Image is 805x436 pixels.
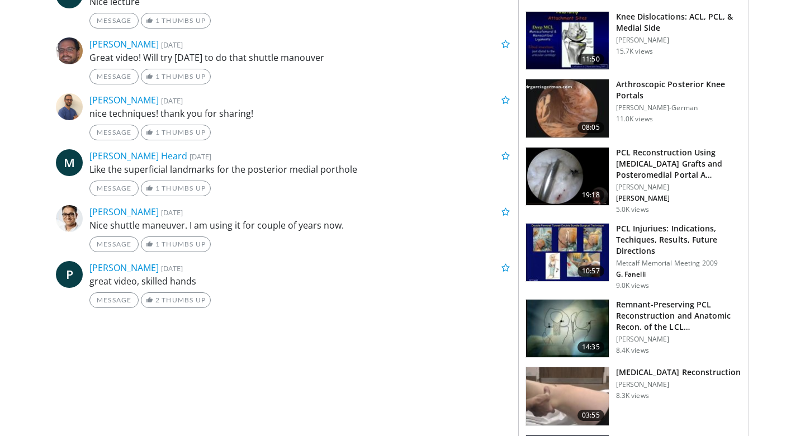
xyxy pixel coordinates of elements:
small: [DATE] [161,263,183,273]
span: 14:35 [577,342,604,353]
img: 38491_0000_3.png.150x105_q85_crop-smart_upscale.jpg [526,300,609,358]
img: 0aff902d-d714-496f-8a3e-78ad31abca43.150x105_q85_crop-smart_upscale.jpg [526,148,609,206]
img: fan_3.png.150x105_q85_crop-smart_upscale.jpg [526,224,609,282]
a: [PERSON_NAME] [89,262,159,274]
a: 1 Thumbs Up [141,125,211,140]
img: Avatar [56,37,83,64]
a: M [56,149,83,176]
a: 1 Thumbs Up [141,69,211,84]
p: nice techniques! thank you for sharing! [89,107,510,120]
a: 03:55 [MEDICAL_DATA] Reconstruction [PERSON_NAME] 8.3K views [525,367,742,426]
a: 1 Thumbs Up [141,181,211,196]
span: 1 [155,240,160,248]
img: 38663_0000_3.png.150x105_q85_crop-smart_upscale.jpg [526,367,609,425]
h3: [MEDICAL_DATA] Reconstruction [616,367,741,378]
h3: Knee Dislocations: ACL, PCL, & Medial Side [616,11,742,34]
a: 11:50 Knee Dislocations: ACL, PCL, & Medial Side [PERSON_NAME] 15.7K views [525,11,742,70]
a: [PERSON_NAME] Heard [89,150,187,162]
a: 1 Thumbs Up [141,13,211,29]
h3: PCL Reconstruction Using [MEDICAL_DATA] Grafts and Posteromedial Portal A… [616,147,742,181]
a: 10:57 PCL Injuriues: Indications, Techiques, Results, Future Directions Metcalf Memorial Meeting ... [525,223,742,290]
small: [DATE] [161,207,183,217]
p: [PERSON_NAME]-German [616,103,742,112]
a: Message [89,69,139,84]
a: Message [89,181,139,196]
p: 15.7K views [616,47,653,56]
small: [DATE] [161,96,183,106]
span: 03:55 [577,410,604,421]
span: 19:18 [577,189,604,201]
p: Metcalf Memorial Meeting 2009 [616,259,742,268]
a: Message [89,292,139,308]
p: G. Fanelli [616,270,742,279]
a: [PERSON_NAME] [89,38,159,50]
img: 06234ec1-9449-4fdc-a1ec-369a50591d94.150x105_q85_crop-smart_upscale.jpg [526,79,609,138]
a: 14:35 Remnant-Preserving PCL Reconstruction and Anatomic Recon. of the LCL… [PERSON_NAME] 8.4K views [525,299,742,358]
p: Like the superficial landmarks for the posterior medial porthole [89,163,510,176]
a: P [56,261,83,288]
p: [PERSON_NAME] [616,335,742,344]
p: [PERSON_NAME] [616,183,742,192]
a: Message [89,125,139,140]
h3: Remnant-Preserving PCL Reconstruction and Anatomic Recon. of the LCL… [616,299,742,333]
p: 11.0K views [616,115,653,124]
p: [PERSON_NAME] [616,194,742,203]
a: Message [89,13,139,29]
small: [DATE] [161,40,183,50]
span: 11:50 [577,54,604,65]
span: 1 [155,16,160,25]
img: Avatar [56,205,83,232]
a: 08:05 Arthroscopic Posterior Knee Portals [PERSON_NAME]-German 11.0K views [525,79,742,138]
p: 8.4K views [616,346,649,355]
span: 2 [155,296,160,304]
span: 1 [155,128,160,136]
a: [PERSON_NAME] [89,206,159,218]
h3: Arthroscopic Posterior Knee Portals [616,79,742,101]
span: 1 [155,184,160,192]
p: 9.0K views [616,281,649,290]
p: Nice shuttle maneuver. I am using it for couple of years now. [89,219,510,232]
span: 1 [155,72,160,80]
a: 1 Thumbs Up [141,236,211,252]
h3: PCL Injuriues: Indications, Techiques, Results, Future Directions [616,223,742,257]
p: 5.0K views [616,205,649,214]
a: 19:18 PCL Reconstruction Using [MEDICAL_DATA] Grafts and Posteromedial Portal A… [PERSON_NAME] [P... [525,147,742,214]
small: [DATE] [190,151,211,162]
img: stuart_1_100001324_3.jpg.150x105_q85_crop-smart_upscale.jpg [526,12,609,70]
a: Message [89,236,139,252]
p: [PERSON_NAME] [616,36,742,45]
a: [PERSON_NAME] [89,94,159,106]
p: [PERSON_NAME] [616,380,741,389]
span: 08:05 [577,122,604,133]
img: Avatar [56,93,83,120]
p: 8.3K views [616,391,649,400]
span: 10:57 [577,266,604,277]
p: Great video! Will try [DATE] to do that shuttle manouver [89,51,510,64]
p: great video, skilled hands [89,274,510,288]
a: 2 Thumbs Up [141,292,211,308]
